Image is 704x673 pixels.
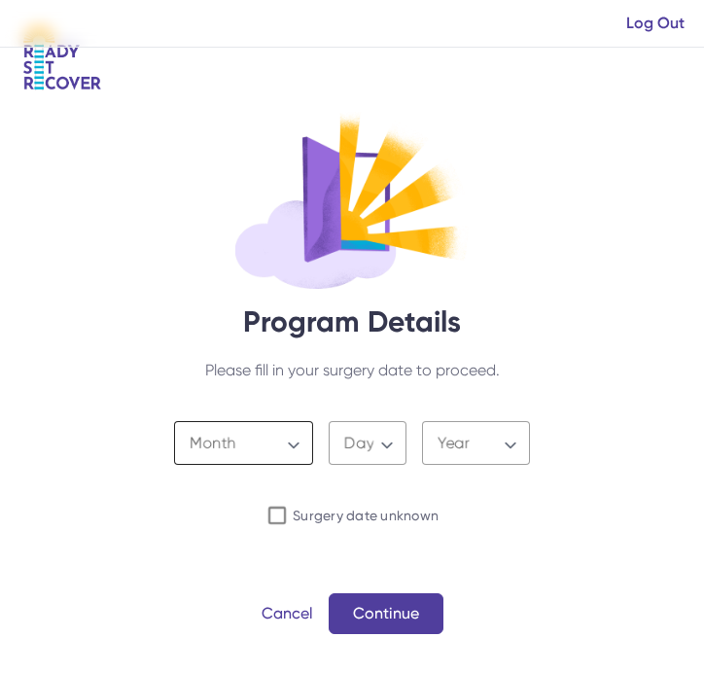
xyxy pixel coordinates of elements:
img: Buy illustration [235,112,469,289]
label: Surgery date unknown [289,506,439,525]
button: Continue [329,593,443,634]
img: Logo [23,26,101,90]
div: Please fill in your surgery date to proceed. [174,359,530,382]
div: Program Details [174,304,530,339]
a: Cancel [262,602,313,625]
